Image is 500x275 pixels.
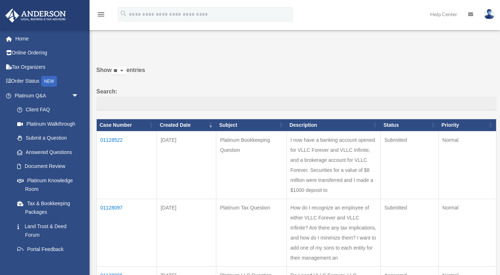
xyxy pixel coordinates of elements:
[96,65,496,82] label: Show entries
[97,10,105,19] i: menu
[381,131,439,199] td: Submitted
[41,76,57,87] div: NEW
[10,145,82,159] a: Answered Questions
[96,97,496,110] input: Search:
[5,74,90,89] a: Order StatusNEW
[216,199,287,266] td: Platinum Tax Question
[439,131,496,199] td: Normal
[157,131,216,199] td: [DATE]
[10,196,86,219] a: Tax & Bookkeeping Packages
[381,119,439,131] th: Status: activate to sort column ascending
[381,199,439,266] td: Submitted
[5,32,90,46] a: Home
[216,131,287,199] td: Platinum Bookkeeping Question
[10,131,86,145] a: Submit a Question
[112,67,126,75] select: Showentries
[216,119,287,131] th: Subject: activate to sort column ascending
[10,103,86,117] a: Client FAQ
[3,9,68,23] img: Anderson Advisors Platinum Portal
[157,199,216,266] td: [DATE]
[72,88,86,103] span: arrow_drop_down
[97,119,157,131] th: Case Number: activate to sort column ascending
[10,159,86,174] a: Document Review
[287,131,380,199] td: I now have a banking account opened for VLLC Forever and VLLC Infinite, and a brokerage account f...
[5,60,90,74] a: Tax Organizers
[484,9,495,19] img: User Pic
[5,88,86,103] a: Platinum Q&Aarrow_drop_down
[10,117,86,131] a: Platinum Walkthrough
[97,199,157,266] td: 01128097
[120,10,128,18] i: search
[10,242,86,256] a: Portal Feedback
[287,119,380,131] th: Description: activate to sort column ascending
[439,119,496,131] th: Priority: activate to sort column ascending
[10,219,86,242] a: Land Trust & Deed Forum
[96,87,496,110] label: Search:
[287,199,380,266] td: How do I recognize an employee of either VLLC Forever and VLLC Infinite? Are there any tax implic...
[97,131,157,199] td: 01128522
[439,199,496,266] td: Normal
[5,46,90,60] a: Online Ordering
[97,13,105,19] a: menu
[157,119,216,131] th: Created Date: activate to sort column ascending
[10,173,86,196] a: Platinum Knowledge Room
